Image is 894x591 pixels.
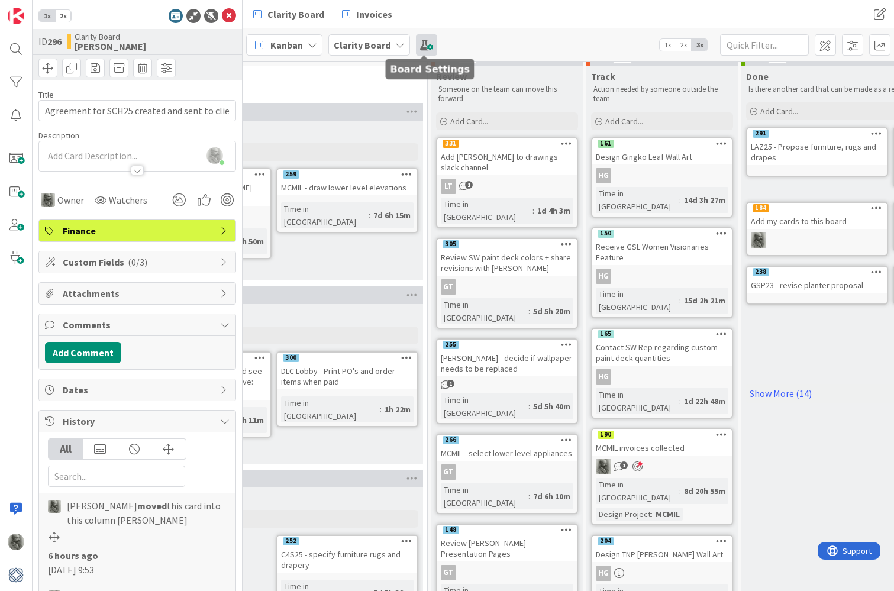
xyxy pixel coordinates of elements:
span: : [532,204,534,217]
div: 7d 6h 10m [530,490,573,503]
div: 1h 22m [382,403,414,416]
span: 2x [55,10,71,22]
div: MCMIL [653,508,683,521]
span: 1 [447,380,454,387]
div: Time in [GEOGRAPHIC_DATA] [596,187,679,213]
input: Search... [48,466,185,487]
a: 291LAZ25 - Propose furniture, rugs and drapes [746,127,888,177]
div: 291 [747,128,887,139]
div: 204 [592,536,732,547]
div: 266 [443,436,459,444]
div: 15d 2h 21m [681,294,728,307]
div: 150 [592,228,732,239]
div: GSP23 - revise planter proposal [747,277,887,293]
div: 1d 4h 3m [534,204,573,217]
div: 255[PERSON_NAME] - decide if wallpaper needs to be replaced [437,340,577,376]
span: History [63,414,214,428]
div: Time in [GEOGRAPHIC_DATA] [441,483,528,509]
div: GT [437,464,577,480]
span: Comments [63,318,214,332]
span: 1x [660,39,676,51]
a: Invoices [335,4,399,25]
div: 238GSP23 - revise planter proposal [747,267,887,293]
span: Done [746,70,769,82]
div: LT [437,179,577,194]
div: 204 [598,537,614,545]
span: Add Card... [605,116,643,127]
div: 300DLC Lobby - Print PO's and order items when paid [277,353,417,389]
div: DLC Lobby - Print PO's and order items when paid [277,363,417,389]
div: 266MCMIL - select lower level appliances [437,435,577,461]
span: Watchers [109,193,147,207]
a: 331Add [PERSON_NAME] to drawings slack channelLTTime in [GEOGRAPHIC_DATA]:1d 4h 3m [436,137,578,228]
img: PA [8,534,24,550]
div: 5h 50m [235,235,267,248]
div: Time in [GEOGRAPHIC_DATA] [281,396,380,422]
div: 161 [592,138,732,149]
div: 165Contact SW Rep regarding custom paint deck quantities [592,329,732,366]
span: : [679,485,681,498]
div: Review [PERSON_NAME] Presentation Pages [437,535,577,561]
div: Time in [GEOGRAPHIC_DATA] [441,198,532,224]
div: HG [596,566,611,581]
div: 259 [277,169,417,180]
span: : [380,403,382,416]
span: Custom Fields [63,255,214,269]
div: 252C4S25 - specify furniture rugs and drapery [277,536,417,573]
span: Owner [57,193,84,207]
b: moved [137,500,167,512]
div: 204Design TNP [PERSON_NAME] Wall Art [592,536,732,562]
img: Visit kanbanzone.com [8,8,24,24]
span: Track [591,70,615,82]
div: GT [441,279,456,295]
span: : [369,209,370,222]
div: HG [592,566,732,581]
div: Design Gingko Leaf Wall Art [592,149,732,164]
p: Action needed by someone outside the team [593,85,731,104]
div: 165 [598,330,614,338]
div: Contact SW Rep regarding custom paint deck quantities [592,340,732,366]
span: : [528,305,530,318]
div: HG [596,369,611,385]
h5: Board Settings [390,64,470,75]
div: 148 [443,526,459,534]
span: Finance [63,224,214,238]
a: 161Design Gingko Leaf Wall ArtHGTime in [GEOGRAPHIC_DATA]:14d 3h 27m [591,137,733,218]
div: All [49,439,83,459]
div: 1d 22h 48m [681,395,728,408]
label: Title [38,89,54,100]
a: 259MCMIL - draw lower level elevationsTime in [GEOGRAPHIC_DATA]:7d 6h 15m [276,168,418,233]
div: HG [592,269,732,284]
img: PA [751,232,766,248]
div: Design TNP [PERSON_NAME] Wall Art [592,547,732,562]
div: PA [592,459,732,474]
span: : [679,193,681,206]
div: 150Receive GSL Women Visionaries Feature [592,228,732,265]
div: 1h 11m [235,414,267,427]
span: Add Card... [450,116,488,127]
div: HG [592,369,732,385]
div: LAZ25 - Propose furniture, rugs and drapes [747,139,887,165]
span: 1x [39,10,55,22]
div: Time in [GEOGRAPHIC_DATA] [596,478,679,504]
div: 5d 5h 40m [530,400,573,413]
a: 300DLC Lobby - Print PO's and order items when paidTime in [GEOGRAPHIC_DATA]:1h 22m [276,351,418,427]
div: 150 [598,230,614,238]
span: Add Card... [760,106,798,117]
span: Clarity Board [267,7,324,21]
div: Add [PERSON_NAME] to drawings slack channel [437,149,577,175]
span: 1 [620,461,628,469]
span: 2x [676,39,692,51]
div: 238 [747,267,887,277]
a: 255[PERSON_NAME] - decide if wallpaper needs to be replacedTime in [GEOGRAPHIC_DATA]:5d 5h 40m [436,338,578,424]
a: 305Review SW paint deck colors + share revisions with [PERSON_NAME]GTTime in [GEOGRAPHIC_DATA]:5d... [436,238,578,329]
div: HG [596,168,611,183]
div: MCMIL - draw lower level elevations [277,180,417,195]
div: 148 [437,525,577,535]
div: 305Review SW paint deck colors + share revisions with [PERSON_NAME] [437,239,577,276]
a: 190MCMIL invoices collectedPATime in [GEOGRAPHIC_DATA]:8d 20h 55mDesign Project:MCMIL [591,428,733,525]
div: 238 [753,268,769,276]
span: Dates [63,383,214,397]
img: PA [41,193,55,207]
div: 190 [592,429,732,440]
